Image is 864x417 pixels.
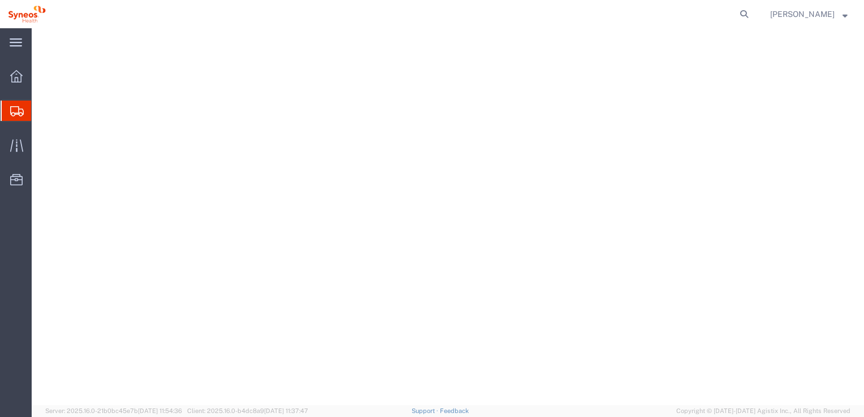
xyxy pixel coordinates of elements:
[32,28,864,405] iframe: FS Legacy Container
[412,407,440,414] a: Support
[8,6,46,23] img: logo
[770,7,848,21] button: [PERSON_NAME]
[440,407,469,414] a: Feedback
[138,407,182,414] span: [DATE] 11:54:36
[676,406,850,416] span: Copyright © [DATE]-[DATE] Agistix Inc., All Rights Reserved
[264,407,308,414] span: [DATE] 11:37:47
[187,407,308,414] span: Client: 2025.16.0-b4dc8a9
[45,407,182,414] span: Server: 2025.16.0-21b0bc45e7b
[770,8,835,20] span: Daniela Ramirez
